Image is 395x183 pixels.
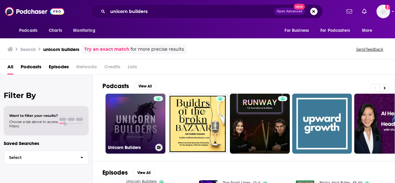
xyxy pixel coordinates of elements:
[277,10,302,13] span: Open Advanced
[102,169,128,177] h2: Episodes
[131,46,184,53] span: for more precise results
[360,6,369,17] a: Show notifications dropdown
[294,4,305,10] span: New
[362,26,372,35] span: More
[285,26,309,35] span: For Business
[21,62,41,74] a: Podcasts
[91,4,323,19] div: Search podcasts, credits, & more...
[316,25,359,36] button: open menu
[385,5,390,10] svg: Add a profile image
[49,26,62,35] span: Charts
[102,82,156,90] a: PodcastsView All
[5,6,64,17] img: Podchaser - Follow, Share and Rate Podcasts
[45,25,66,36] a: Charts
[376,5,390,18] img: User Profile
[354,47,385,52] button: Send feedback
[4,91,89,100] h2: Filter By
[344,6,355,17] a: Show notifications dropdown
[84,46,129,53] a: Try an exact match
[320,26,350,35] span: For Podcasters
[133,169,155,177] button: View All
[4,151,89,164] button: Select
[358,25,380,36] button: open menu
[108,145,153,150] h3: Unicorn Builders
[19,26,37,35] span: Podcasts
[376,5,390,18] button: Show profile menu
[4,140,89,146] p: Saved Searches
[49,62,69,74] a: Episodes
[4,155,75,160] span: Select
[106,94,165,154] a: Unicorn Builders
[108,6,274,16] input: Search podcasts, credits, & more...
[76,62,97,74] span: Networks
[20,46,36,52] h3: Search
[104,62,120,74] span: Credits
[274,8,305,15] button: Open AdvancedNew
[128,62,137,74] span: Lists
[376,5,390,18] span: Logged in as andrewmorrissey
[73,26,95,35] span: Monitoring
[9,113,58,118] span: Want to filter your results?
[280,25,317,36] button: open menu
[69,25,103,36] button: open menu
[102,169,155,177] a: EpisodesView All
[7,62,13,74] a: All
[9,120,58,128] span: Choose a tab above to access filters.
[15,25,45,36] button: open menu
[102,82,129,90] h2: Podcasts
[134,83,156,90] button: View All
[43,46,79,52] h3: unicorn builders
